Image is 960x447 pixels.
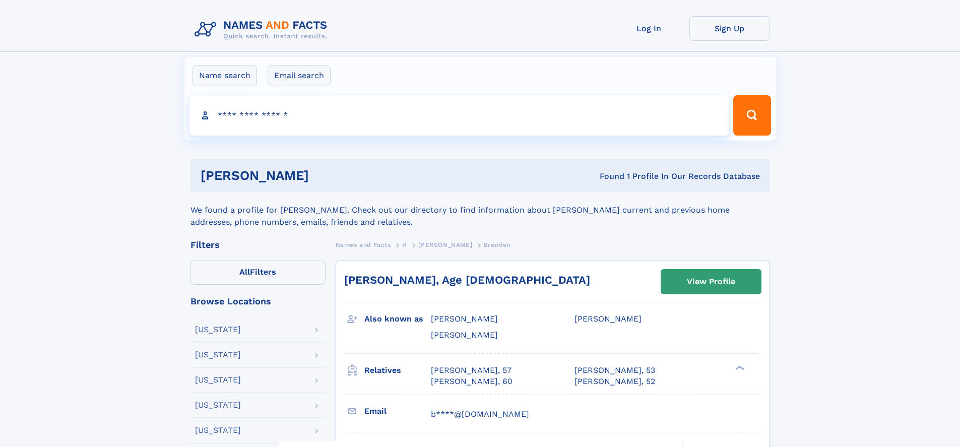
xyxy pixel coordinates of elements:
[484,241,510,248] span: Brenden
[733,364,745,371] div: ❯
[402,238,407,251] a: H
[364,403,431,420] h3: Email
[402,241,407,248] span: H
[195,401,241,409] div: [US_STATE]
[574,376,655,387] a: [PERSON_NAME], 52
[193,65,257,86] label: Name search
[195,376,241,384] div: [US_STATE]
[201,169,455,182] h1: [PERSON_NAME]
[574,314,642,324] span: [PERSON_NAME]
[661,270,761,294] a: View Profile
[190,240,326,249] div: Filters
[190,192,770,228] div: We found a profile for [PERSON_NAME]. Check out our directory to find information about [PERSON_N...
[431,330,498,340] span: [PERSON_NAME]
[190,261,326,285] label: Filters
[239,267,250,277] span: All
[195,326,241,334] div: [US_STATE]
[336,238,391,251] a: Names and Facts
[431,314,498,324] span: [PERSON_NAME]
[689,16,770,41] a: Sign Up
[609,16,689,41] a: Log In
[364,362,431,379] h3: Relatives
[454,171,760,182] div: Found 1 Profile In Our Records Database
[189,95,729,136] input: search input
[418,241,472,248] span: [PERSON_NAME]
[190,297,326,306] div: Browse Locations
[733,95,771,136] button: Search Button
[431,365,511,376] a: [PERSON_NAME], 57
[574,365,655,376] a: [PERSON_NAME], 53
[268,65,331,86] label: Email search
[195,351,241,359] div: [US_STATE]
[344,274,590,286] a: [PERSON_NAME], Age [DEMOGRAPHIC_DATA]
[190,16,336,43] img: Logo Names and Facts
[364,310,431,328] h3: Also known as
[687,270,735,293] div: View Profile
[431,376,513,387] a: [PERSON_NAME], 60
[418,238,472,251] a: [PERSON_NAME]
[195,426,241,434] div: [US_STATE]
